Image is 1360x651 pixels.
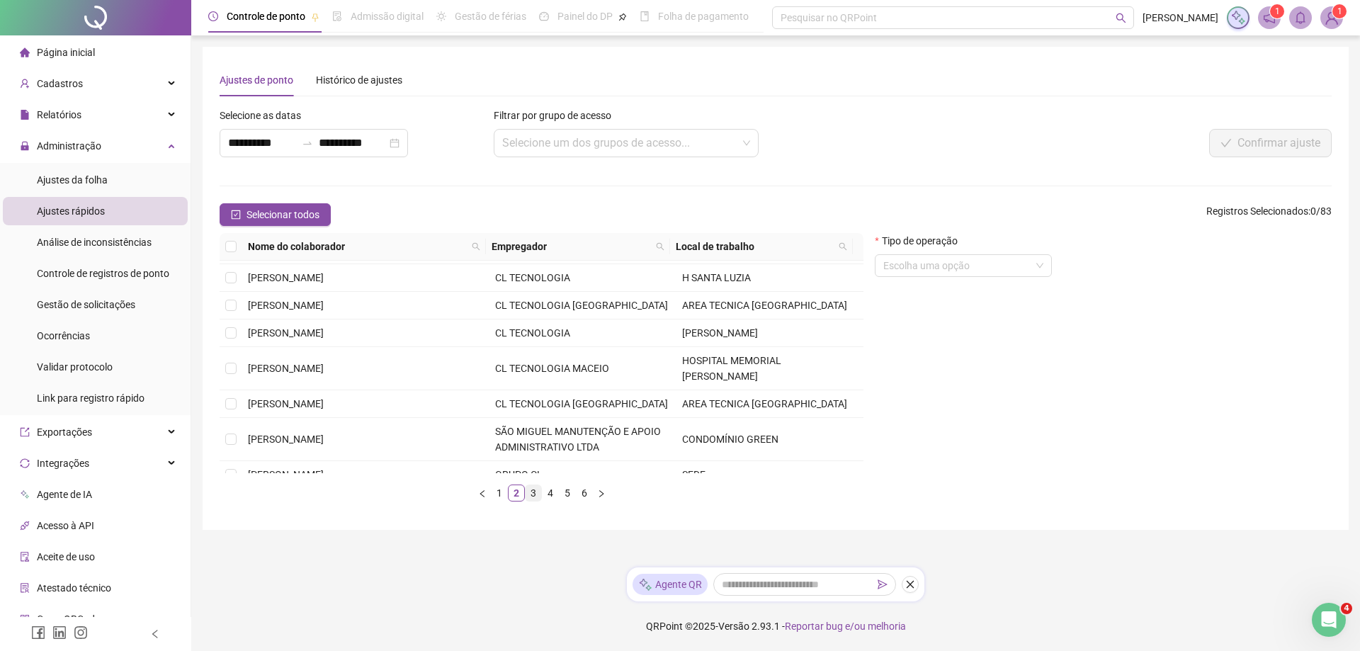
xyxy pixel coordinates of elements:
span: Controle de ponto [227,11,305,22]
div: Histórico de ajustes [316,72,402,88]
span: Nome do colaborador [248,239,466,254]
span: Acesso à API [37,520,94,531]
a: 2 [509,485,524,501]
img: sparkle-icon.fc2bf0ac1784a2077858766a79e2daf3.svg [1230,10,1246,26]
li: 4 [542,485,559,502]
span: to [302,137,313,149]
li: 6 [576,485,593,502]
li: 2 [508,485,525,502]
span: : 0 / 83 [1206,203,1332,226]
span: [PERSON_NAME] [248,272,324,283]
span: file [20,110,30,120]
span: Painel do DP [557,11,613,22]
span: search [839,242,847,251]
span: CL TECNOLOGIA MACEIO [495,363,609,374]
span: pushpin [311,13,319,21]
a: 5 [560,485,575,501]
span: swap-right [302,137,313,149]
span: solution [20,583,30,593]
span: sun [436,11,446,21]
span: book [640,11,650,21]
span: search [1116,13,1126,23]
span: CL TECNOLOGIA [495,272,570,283]
span: notification [1263,11,1276,24]
span: Gestão de solicitações [37,299,135,310]
span: close [905,579,915,589]
span: Controle de registros de ponto [37,268,169,279]
img: sparkle-icon.fc2bf0ac1784a2077858766a79e2daf3.svg [638,577,652,592]
a: 1 [492,485,507,501]
span: Local de trabalho [676,239,834,254]
label: Filtrar por grupo de acesso [494,108,620,123]
span: Link para registro rápido [37,392,144,404]
span: search [472,242,480,251]
span: clock-circle [208,11,218,21]
span: sync [20,458,30,468]
span: Ocorrências [37,330,90,341]
span: search [653,236,667,257]
span: Administração [37,140,101,152]
li: 3 [525,485,542,502]
span: Página inicial [37,47,95,58]
span: Folha de pagamento [658,11,749,22]
span: search [836,236,850,257]
span: [PERSON_NAME] [248,363,324,374]
span: CL TECNOLOGIA [GEOGRAPHIC_DATA] [495,398,668,409]
div: Agente QR [633,574,708,595]
span: Gestão de férias [455,11,526,22]
button: Confirmar ajuste [1209,129,1332,157]
button: left [474,485,491,502]
span: dashboard [539,11,549,21]
span: Empregador [492,239,650,254]
span: lock [20,141,30,151]
li: Próxima página [593,485,610,502]
label: Selecione as datas [220,108,310,123]
span: right [597,489,606,498]
span: Registros Selecionados [1206,205,1308,217]
span: [PERSON_NAME] [248,327,324,339]
label: Tipo de operação [875,233,966,249]
span: SEDE [682,469,705,480]
span: check-square [231,210,241,220]
span: GRUPO CL [495,469,543,480]
a: 6 [577,485,592,501]
span: SÃO MIGUEL MANUTENÇÃO E APOIO ADMINISTRATIVO LTDA [495,426,661,453]
sup: 1 [1270,4,1284,18]
span: 1 [1337,6,1342,16]
span: Gerar QRCode [37,613,100,625]
span: file-done [332,11,342,21]
span: search [469,236,483,257]
span: Atestado técnico [37,582,111,594]
iframe: Intercom live chat [1312,603,1346,637]
span: Selecionar todos [246,207,319,222]
span: pushpin [618,13,627,21]
div: Ajustes de ponto [220,72,293,88]
span: 1 [1275,6,1280,16]
span: Reportar bug e/ou melhoria [785,621,906,632]
span: Relatórios [37,109,81,120]
span: [PERSON_NAME] [682,327,758,339]
a: 4 [543,485,558,501]
span: [PERSON_NAME] [248,469,324,480]
span: left [150,629,160,639]
span: user-add [20,79,30,89]
span: [PERSON_NAME] [248,434,324,445]
span: Versão [718,621,749,632]
span: Exportações [37,426,92,438]
span: search [656,242,664,251]
span: HOSPITAL MEMORIAL [PERSON_NAME] [682,355,781,382]
span: api [20,521,30,531]
button: right [593,485,610,502]
span: instagram [74,625,88,640]
span: qrcode [20,614,30,624]
span: [PERSON_NAME] [248,300,324,311]
li: 1 [491,485,508,502]
sup: Atualize o seu contato no menu Meus Dados [1332,4,1347,18]
span: Aceite de uso [37,551,95,562]
span: CL TECNOLOGIA [495,327,570,339]
span: CL TECNOLOGIA [GEOGRAPHIC_DATA] [495,300,668,311]
span: Admissão digital [351,11,424,22]
span: AREA TECNICA [GEOGRAPHIC_DATA] [682,398,847,409]
span: Integrações [37,458,89,469]
span: CONDOMÍNIO GREEN [682,434,778,445]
